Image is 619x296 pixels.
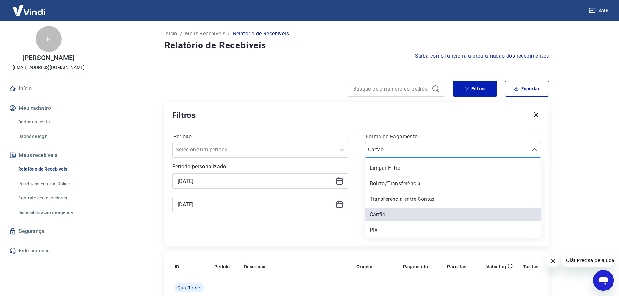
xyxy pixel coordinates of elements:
iframe: Fechar mensagem [547,254,560,267]
p: Período personalizado [172,163,349,171]
input: Data final [178,199,333,209]
p: Pagamento [403,264,428,270]
span: Olá! Precisa de ajuda? [4,5,55,10]
a: Recebíveis Futuros Online [16,177,89,190]
p: ID [175,264,179,270]
span: Qua, 17 set [177,284,201,291]
p: / [228,30,230,38]
p: Valor Líq. [486,264,508,270]
iframe: Botão para abrir a janela de mensagens [593,270,614,291]
p: / [180,30,182,38]
input: Busque pelo número do pedido [353,84,429,94]
button: Meu cadastro [8,101,89,115]
a: Dados da conta [16,115,89,129]
p: Pedido [214,264,230,270]
a: Disponibilização de agenda [16,206,89,219]
div: Limpar Filtro [365,161,541,174]
p: Parcelas [447,264,466,270]
button: Meus recebíveis [8,148,89,162]
input: Data inicial [178,176,333,186]
p: Relatório de Recebíveis [233,30,289,38]
button: Filtros [453,81,497,97]
div: PIX [365,224,541,237]
div: Transferência entre Contas [365,193,541,206]
a: Fale conosco [8,244,89,258]
iframe: Mensagem da empresa [562,253,614,267]
a: Segurança [8,224,89,238]
button: Exportar [505,81,549,97]
a: Contratos com credores [16,191,89,205]
h5: Filtros [172,110,196,121]
div: Cartão [365,208,541,221]
label: Período [174,133,348,141]
div: R [36,26,62,52]
button: Sair [588,5,611,17]
img: Vindi [8,0,50,20]
h4: Relatório de Recebíveis [164,39,549,52]
a: Dados de login [16,130,89,143]
p: Descrição [244,264,266,270]
a: Início [8,82,89,96]
a: Início [164,30,177,38]
div: Boleto/Transferência [365,177,541,190]
a: Saiba como funciona a programação dos recebimentos [415,52,549,60]
p: [PERSON_NAME] [22,55,74,61]
a: Relatório de Recebíveis [16,162,89,176]
label: Forma de Pagamento [366,133,540,141]
p: Tarifas [523,264,539,270]
p: Origem [356,264,372,270]
p: [EMAIL_ADDRESS][DOMAIN_NAME] [13,64,84,71]
a: Meus Recebíveis [185,30,225,38]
